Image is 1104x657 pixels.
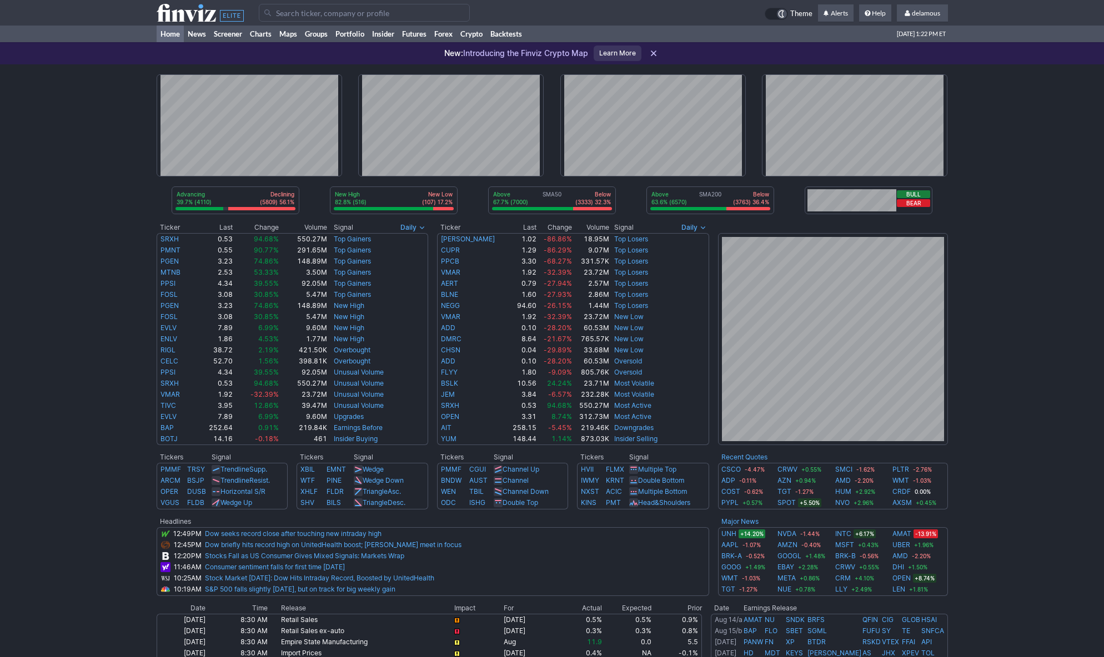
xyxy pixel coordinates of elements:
a: KRNT [606,476,624,484]
a: WMT [892,475,909,486]
p: Below [575,190,611,198]
a: KEYS [786,649,803,657]
span: 90.77% [254,246,279,254]
span: 39.55% [254,279,279,287]
a: FLO [765,626,777,635]
a: SHV [300,498,314,507]
button: Bull [897,190,930,198]
a: Unusual Volume [334,368,384,376]
a: AMD [892,550,908,562]
a: Unusual Volume [334,390,384,398]
a: UBER [892,539,910,550]
a: CUPR [441,246,460,254]
a: New High [334,301,364,310]
a: SPOT [777,497,796,508]
a: OPEN [441,412,459,421]
a: Groups [301,26,332,42]
a: PGEN [160,301,179,310]
a: ADD [441,357,455,365]
a: VMAR [160,390,180,398]
td: 291.65M [279,245,328,256]
a: Most Volatile [614,379,654,387]
a: SGML [807,626,827,635]
a: EVLV [160,324,177,332]
a: CSCO [721,464,741,475]
a: MTNB [160,268,180,276]
a: ODC [441,498,456,507]
a: MSFT [835,539,854,550]
a: LEN [892,584,905,595]
a: PMMF [160,465,181,473]
a: TriangleDesc. [363,498,405,507]
a: API [921,638,932,646]
a: WMT [721,573,738,584]
a: Futures [398,26,430,42]
a: DUSB [187,487,206,496]
a: EVLV [160,412,177,421]
a: TIVC [160,401,176,410]
span: -86.86% [544,235,572,243]
a: New High [334,312,364,321]
a: DHI [892,562,904,573]
a: Downgrades [614,423,654,432]
td: 0.53 [194,233,233,245]
a: AIT [441,423,451,432]
p: (3333) 32.3% [575,198,611,206]
a: Aug 14/a [715,615,742,624]
a: Overbought [334,357,370,365]
a: Channel Up [503,465,539,473]
a: Theme [765,8,812,20]
a: TriangleAsc. [363,487,401,496]
a: INTC [835,528,851,539]
a: ADD [441,324,455,332]
a: SNDK [786,615,805,624]
a: Portfolio [332,26,368,42]
a: FUFU [862,626,880,635]
a: BLNE [441,290,458,299]
p: 82.8% (516) [335,198,367,206]
td: 1.29 [507,245,537,256]
a: BNDW [441,476,461,484]
a: Top Losers [614,268,648,276]
a: Double Top [503,498,538,507]
a: BAP [744,626,757,635]
a: FLYY [441,368,458,376]
a: XHLF [300,487,318,496]
a: Consumer sentiment falls for first time [DATE] [205,563,345,571]
a: ISHG [469,498,485,507]
a: XPEV [902,649,919,657]
a: FFAI [902,638,915,646]
a: Screener [210,26,246,42]
a: LLY [835,584,847,595]
a: TRSY [187,465,205,473]
a: CRM [835,573,851,584]
p: 67.7% (7000) [493,198,528,206]
td: 1.02 [507,233,537,245]
a: Insider Selling [614,434,658,443]
a: CHSN [441,346,460,354]
a: AUST [469,476,488,484]
a: New Low [614,346,644,354]
a: Multiple Top [638,465,676,473]
a: HVII [581,465,594,473]
a: [PERSON_NAME] [807,649,861,657]
a: Top Losers [614,301,648,310]
a: Upgrades [334,412,364,421]
p: Declining [260,190,294,198]
a: GOOGL [777,550,801,562]
a: XP [786,638,795,646]
a: Top Gainers [334,268,371,276]
a: Multiple Bottom [638,487,687,496]
td: 3.30 [507,256,537,267]
span: Trendline [220,465,249,473]
a: SMCI [835,464,852,475]
a: Recent Quotes [721,453,767,461]
td: 550.27M [279,233,328,245]
a: Wedge Up [220,498,252,507]
a: BILS [327,498,341,507]
a: SY [882,626,891,635]
td: 148.89M [279,256,328,267]
a: PLTR [892,464,909,475]
a: SRXH [441,401,459,410]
